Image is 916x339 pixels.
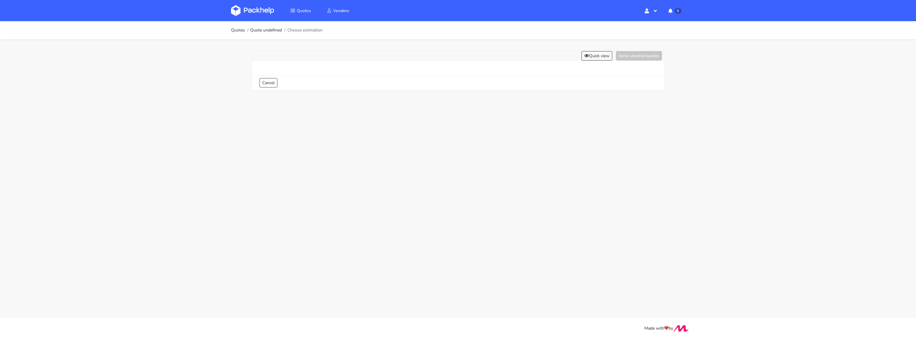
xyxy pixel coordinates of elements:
[319,5,356,16] a: Vendors
[333,8,349,14] span: Vendors
[223,325,693,332] div: Made with by
[231,28,245,33] a: Quotes
[616,51,662,61] button: Send selected quotes
[663,5,685,16] button: 0
[673,325,689,332] img: Move Closer
[581,51,612,61] button: Quick view
[297,8,311,14] span: Quotes
[287,28,322,33] span: Choose estimation
[231,5,274,16] img: Dashboard
[250,28,282,33] a: Quote undefined
[283,5,318,16] a: Quotes
[260,78,277,87] a: Cancel
[675,8,681,14] span: 0
[231,24,322,36] nav: breadcrumb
